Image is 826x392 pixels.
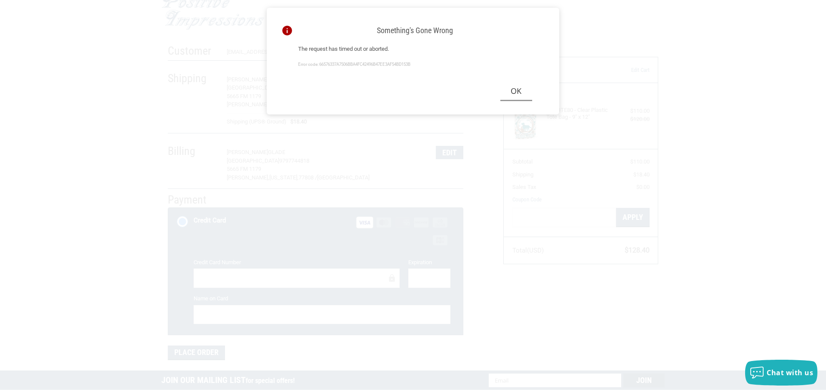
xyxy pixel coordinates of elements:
button: Chat with us [745,360,817,386]
span: Something's gone wrong [377,26,453,35]
button: Ok [500,81,532,101]
span: Chat with us [767,368,813,377]
span: 66576337A7506BBA4FC42496B47EE3AF54BD153B [319,62,410,67]
p: The request has timed out or aborted. [298,45,532,53]
span: Error code: [298,62,318,67]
